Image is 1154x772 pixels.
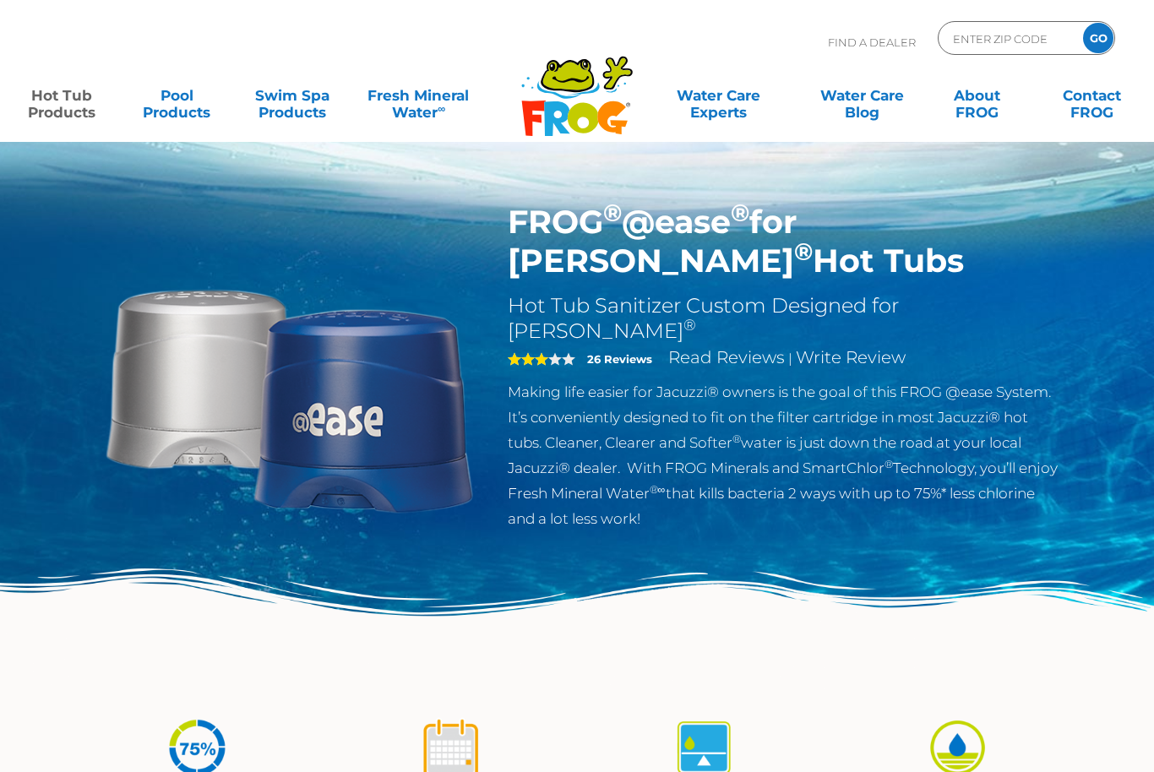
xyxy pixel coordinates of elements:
[668,347,785,367] a: Read Reviews
[508,352,548,366] span: 3
[508,379,1059,531] p: Making life easier for Jacuzzi® owners is the goal of this FROG @ease System. It’s conveniently d...
[933,79,1022,112] a: AboutFROG
[603,198,622,227] sup: ®
[732,432,741,445] sup: ®
[683,316,696,334] sup: ®
[794,236,813,266] sup: ®
[512,34,642,137] img: Frog Products Logo
[828,21,916,63] p: Find A Dealer
[1048,79,1137,112] a: ContactFROG
[508,203,1059,280] h1: FROG @ease for [PERSON_NAME] Hot Tubs
[885,458,893,470] sup: ®
[587,352,652,366] strong: 26 Reviews
[132,79,221,112] a: PoolProducts
[731,198,749,227] sup: ®
[508,293,1059,344] h2: Hot Tub Sanitizer Custom Designed for [PERSON_NAME]
[438,102,445,115] sup: ∞
[362,79,475,112] a: Fresh MineralWater∞
[17,79,106,112] a: Hot TubProducts
[788,351,792,367] span: |
[796,347,906,367] a: Write Review
[248,79,337,112] a: Swim SpaProducts
[1083,23,1113,53] input: GO
[817,79,906,112] a: Water CareBlog
[645,79,791,112] a: Water CareExperts
[650,483,666,496] sup: ®∞
[95,203,482,590] img: Sundance-cartridges-2.png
